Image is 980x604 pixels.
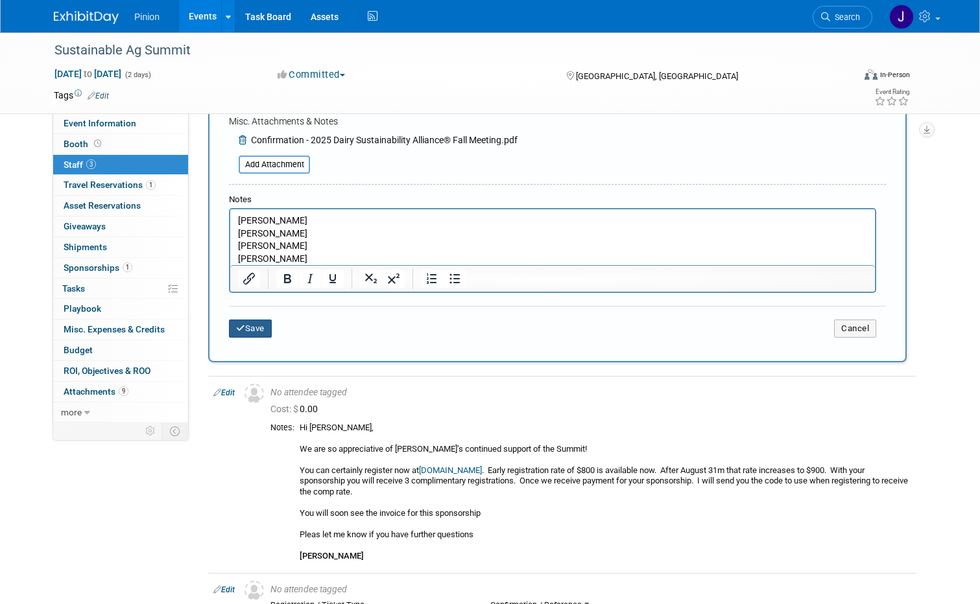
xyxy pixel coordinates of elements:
span: Cost: $ [270,404,300,414]
button: Insert/edit link [238,270,260,288]
a: ROI, Objectives & ROO [53,361,188,381]
span: ROI, Objectives & ROO [64,366,150,376]
span: Shipments [64,242,107,252]
span: Budget [64,345,93,355]
iframe: Rich Text Area [230,209,875,265]
div: Hi [PERSON_NAME], We are so appreciative of [PERSON_NAME]’s continued support of the Summit! You ... [300,423,911,562]
img: Format-Inperson.png [865,69,878,80]
a: Edit [213,585,235,594]
span: Pinion [134,12,160,22]
span: Playbook [64,303,101,314]
a: Attachments9 [53,382,188,402]
div: No attendee tagged [270,584,911,596]
button: Superscript [383,270,405,288]
span: 1 [146,180,156,190]
a: Edit [88,91,109,100]
span: Booth not reserved yet [91,139,104,148]
button: Bold [276,270,298,288]
a: Playbook [53,299,188,319]
a: Travel Reservations1 [53,175,188,195]
div: Misc. Attachments & Notes [229,115,886,128]
span: 9 [119,386,128,396]
a: Edit [213,388,235,397]
a: Budget [53,340,188,360]
span: Event Information [64,118,136,128]
span: [DATE] [DATE] [54,68,122,80]
a: Tasks [53,279,188,299]
span: Booth [64,139,104,149]
img: Unassigned-User-Icon.png [245,384,264,403]
span: 1 [123,262,132,272]
a: Giveaways [53,216,188,237]
div: Sustainable Ag Summit [50,39,837,62]
span: 0.00 [270,404,323,414]
span: Misc. Expenses & Credits [64,324,165,334]
span: (2 days) [124,71,151,79]
span: Staff [64,159,96,170]
span: to [82,69,94,79]
div: In-Person [879,70,910,80]
span: Travel Reservations [64,180,156,190]
a: Staff3 [53,155,188,175]
div: Event Format [783,67,910,87]
span: Confirmation - 2025 Dairy Sustainability Alliance® Fall Meeting.pdf [251,135,518,145]
button: Underline [322,270,344,288]
button: Committed [273,68,350,82]
a: Misc. Expenses & Credits [53,319,188,340]
span: Giveaways [64,221,106,231]
span: more [61,407,82,417]
button: Bullet list [444,270,466,288]
span: Attachments [64,386,128,397]
div: Event Rating [874,89,909,95]
td: Personalize Event Tab Strip [139,423,162,439]
a: more [53,402,188,423]
b: [PERSON_NAME] [300,551,364,561]
a: Search [813,6,872,29]
img: Jennifer Plumisto [889,5,914,29]
div: Notes: [270,423,294,433]
div: No attendee tagged [270,387,911,399]
a: Asset Reservations [53,196,188,216]
button: Save [229,319,272,338]
td: Tags [54,89,109,102]
button: Italic [299,270,321,288]
span: Search [830,12,860,22]
span: Sponsorships [64,262,132,273]
button: Subscript [360,270,382,288]
button: Numbered list [421,270,443,288]
td: Toggle Event Tabs [162,423,189,439]
img: ExhibitDay [54,11,119,24]
a: Booth [53,134,188,154]
a: Event Information [53,113,188,134]
p: [PERSON_NAME] [8,43,638,56]
span: Asset Reservations [64,200,141,211]
img: Unassigned-User-Icon.png [245,581,264,600]
span: Tasks [62,283,85,294]
span: 3 [86,159,96,169]
span: [GEOGRAPHIC_DATA], [GEOGRAPHIC_DATA] [576,71,738,81]
button: Cancel [834,319,876,338]
div: Notes [229,194,876,206]
a: Sponsorships1 [53,258,188,278]
a: [DOMAIN_NAME] [419,465,482,475]
a: Shipments [53,237,188,257]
